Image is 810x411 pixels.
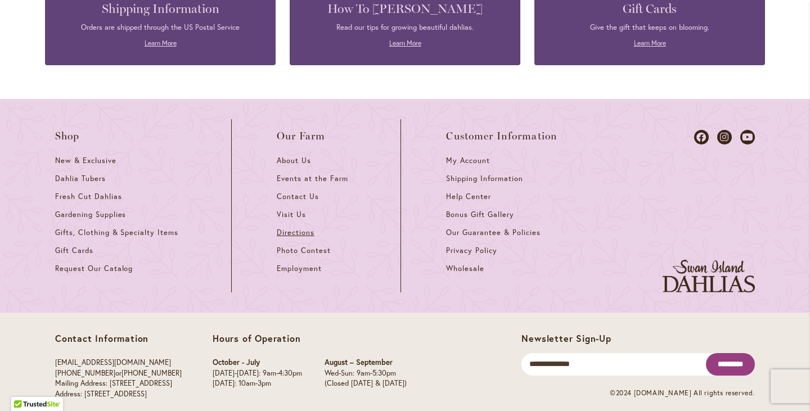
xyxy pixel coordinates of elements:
span: Wholesale [446,264,484,273]
p: August – September [325,358,407,368]
span: Dahlia Tubers [55,174,106,183]
span: Events at the Farm [277,174,348,183]
span: Shop [55,130,80,142]
a: Dahlias on Facebook [694,130,709,144]
a: Dahlias on Youtube [740,130,755,144]
span: Gardening Supplies [55,210,126,219]
a: [EMAIL_ADDRESS][DOMAIN_NAME] [55,358,171,367]
span: Photo Contest [277,246,331,255]
span: Our Farm [277,130,325,142]
h4: Shipping Information [62,1,259,17]
span: Bonus Gift Gallery [446,210,514,219]
span: Gift Cards [55,246,93,255]
span: Employment [277,264,322,273]
p: Orders are shipped through the US Postal Service [62,22,259,33]
a: Dahlias on Instagram [717,130,732,144]
span: Fresh Cut Dahlias [55,192,122,201]
span: Help Center [446,192,491,201]
span: My Account [446,156,490,165]
span: Our Guarantee & Policies [446,228,540,237]
span: New & Exclusive [55,156,116,165]
span: Customer Information [446,130,557,142]
span: Directions [277,228,314,237]
p: Hours of Operation [213,333,407,344]
p: Wed-Sun: 9am-5:30pm [325,368,407,379]
a: Learn More [145,39,177,47]
span: Gifts, Clothing & Specialty Items [55,228,178,237]
span: Privacy Policy [446,246,497,255]
a: [PHONE_NUMBER] [121,368,182,378]
span: Request Our Catalog [55,264,133,273]
p: Give the gift that keeps on blooming. [551,22,748,33]
p: [DATE]-[DATE]: 9am-4:30pm [213,368,302,379]
h4: Gift Cards [551,1,748,17]
span: About Us [277,156,311,165]
p: Contact Information [55,333,182,344]
span: Newsletter Sign-Up [521,332,611,344]
span: Contact Us [277,192,319,201]
p: Read our tips for growing beautiful dahlias. [307,22,503,33]
p: or Mailing Address: [STREET_ADDRESS] Address: [STREET_ADDRESS] [55,358,182,399]
p: October - July [213,358,302,368]
span: Shipping Information [446,174,523,183]
a: [PHONE_NUMBER] [55,368,115,378]
a: Learn More [634,39,666,47]
span: Visit Us [277,210,306,219]
a: Learn More [389,39,421,47]
h4: How To [PERSON_NAME] [307,1,503,17]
